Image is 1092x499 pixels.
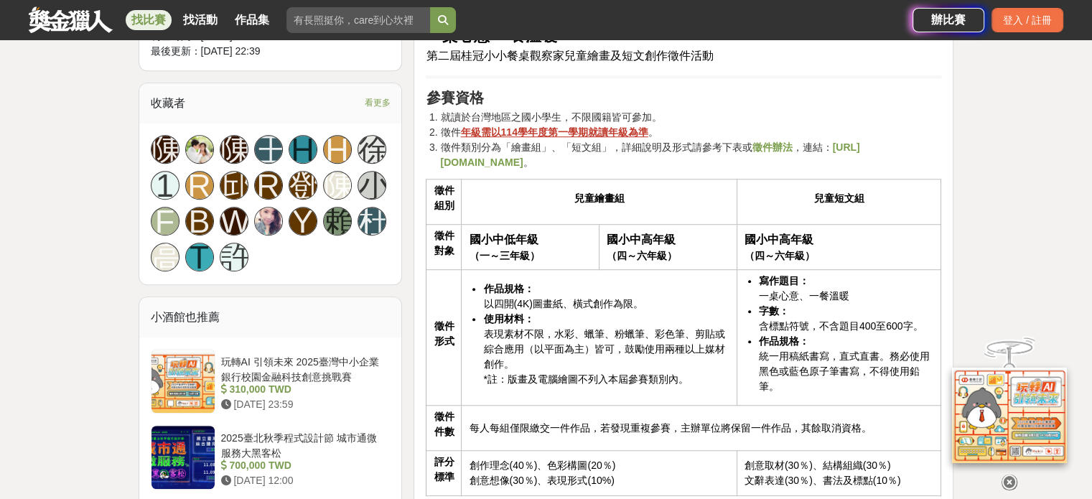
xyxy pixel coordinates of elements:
[139,297,402,337] div: 小酒館也推薦
[151,44,391,59] div: 最後更新： [DATE] 22:39
[991,8,1063,32] div: 登入 / 註冊
[220,207,248,235] a: W
[221,382,385,397] div: 310,000 TWD
[221,355,385,382] div: 玩轉AI 引領未來 2025臺灣中小企業銀行校園金融科技創意挑戰賽
[254,207,283,235] a: Avatar
[426,27,556,45] strong: 一桌心意 一餐溫暖
[221,397,385,412] div: [DATE] 23:59
[745,250,815,261] strong: （四～六年級）
[323,135,352,164] a: H
[759,304,934,334] li: 含標點符號，不含題目400至600字。
[752,141,792,153] a: 徵件辦法
[185,171,214,200] a: R
[483,312,729,387] li: 表現素材不限，水彩、蠟筆、粉蠟筆、彩色筆、剪貼或綜合應用（以平面為主）皆可，鼓勵使用兩種以上媒材創作。 *註：版畫及電腦繪圖不列入本屆參賽類別內。
[434,320,454,332] strong: 徵件
[607,250,677,261] strong: （四～六年級）
[759,275,809,286] strong: 寫作題目：
[434,426,454,437] strong: 件數
[483,283,533,294] strong: 作品規格：
[220,135,248,164] a: 陳
[151,207,179,235] div: F
[426,90,483,106] strong: 參賽資格
[358,171,386,200] a: 小
[434,200,454,211] strong: 組別
[462,451,737,496] td: 創作理念(40％)、色彩構圖(20％) 創意想像(30％)、表現形式(10%)
[434,245,454,256] strong: 對象
[220,243,248,271] a: 許
[151,349,391,414] a: 玩轉AI 引領未來 2025臺灣中小企業銀行校園金融科技創意挑戰賽 310,000 TWD [DATE] 23:59
[221,458,385,473] div: 700,000 TWD
[434,185,454,196] strong: 徵件
[745,233,813,246] strong: 國小中高年級
[358,135,386,164] a: 徐
[289,135,317,164] a: H
[952,368,1067,463] img: d2146d9a-e6f6-4337-9592-8cefde37ba6b.png
[483,313,533,325] strong: 使用材料：
[469,250,539,261] strong: （一～三年級）
[426,50,713,62] span: 第二屆桂冠小小餐桌觀察家兒童繪畫及短文創作徵件活動
[607,233,676,246] strong: 國小中高年級
[221,431,385,458] div: 2025臺北秋季程式設計節 城市通微服務大黑客松
[151,243,179,271] a: 高
[323,207,352,235] a: 賴
[254,135,283,164] a: 王
[229,10,275,30] a: 作品集
[759,274,934,304] li: 一桌心意、一餐溫暖
[177,10,223,30] a: 找活動
[151,97,185,109] span: 收藏者
[254,171,283,200] a: R
[364,95,390,111] span: 看更多
[792,141,832,153] span: ，連結：
[574,192,625,204] strong: 兒童繪畫組
[440,126,460,138] span: 徵件
[151,425,391,490] a: 2025臺北秋季程式設計節 城市通微服務大黑客松 700,000 TWD [DATE] 12:00
[759,334,934,394] li: 統一用稿紙書寫，直式直書。務必使用黑色或藍色原子筆書寫，不得使用鉛筆。
[440,141,859,168] a: [URL][DOMAIN_NAME]
[220,171,248,200] a: 邱
[323,171,352,200] a: 陳
[221,473,385,488] div: [DATE] 12:00
[286,7,430,33] input: 有長照挺你，care到心坎裡！青春出手，拍出照顧 影音徵件活動
[737,451,941,496] td: 創意取材(30％)、結構組織(30％) 文辭表達(30％)、書法及標點(10％)
[759,305,789,317] strong: 字數：
[523,157,533,168] span: 。
[434,411,454,422] strong: 徵件
[151,135,179,164] a: 陳
[434,335,454,347] strong: 形式
[289,207,317,235] a: Y
[469,233,538,246] strong: 國小中低年級
[185,135,214,164] a: Avatar
[185,207,214,235] a: B
[434,471,454,482] strong: 標準
[648,126,658,138] span: 。
[460,126,648,138] u: 年級需以114學年度第一學期就讀年級為準
[151,171,179,200] a: 1
[913,8,984,32] a: 辦比賽
[185,243,214,271] a: T
[358,207,386,235] a: 杜
[483,281,729,312] li: 以四開(4K)圖畫紙、橫式創作為限。
[186,136,213,163] img: Avatar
